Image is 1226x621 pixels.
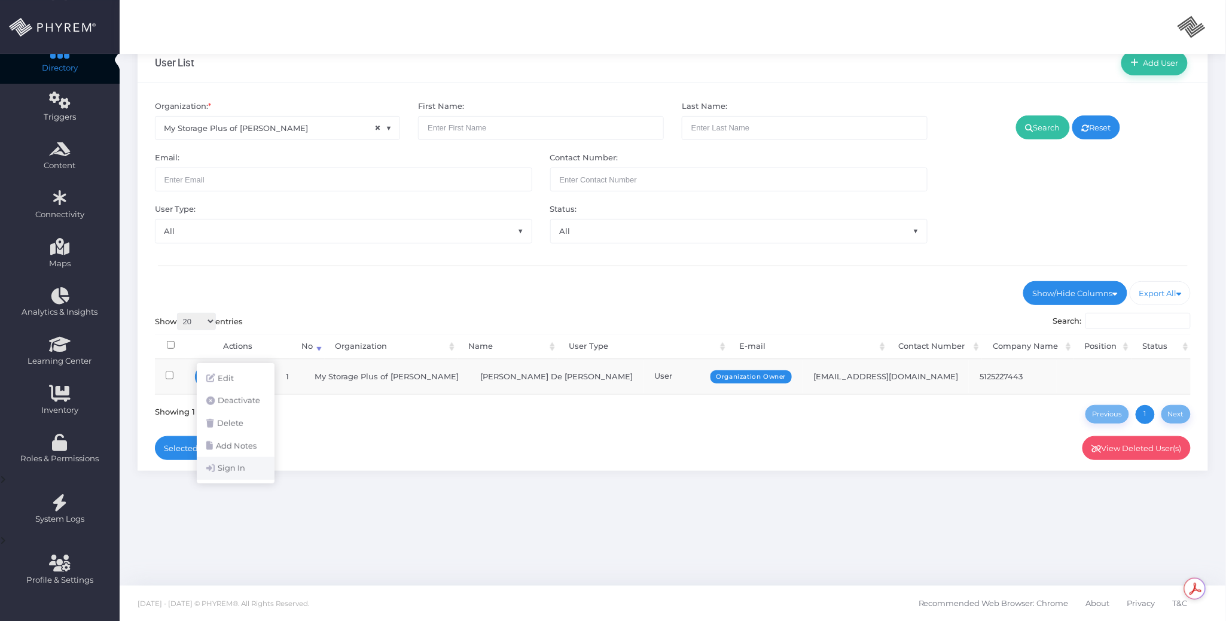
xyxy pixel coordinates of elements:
th: Organization: activate to sort column ascending [325,334,458,360]
div: User [654,370,792,382]
a: Search [1016,115,1070,139]
input: Enter First Name [418,116,664,140]
span: All [155,219,532,243]
span: About [1086,591,1110,616]
th: Position: activate to sort column ascending [1074,334,1132,360]
span: My Storage Plus of [PERSON_NAME] [155,117,400,139]
a: Add User [1121,51,1188,75]
span: Inventory [8,404,112,416]
th: E-mail: activate to sort column ascending [728,334,888,360]
a: Actions [195,365,261,389]
span: Privacy [1127,591,1155,616]
label: Email: [155,152,180,164]
span: Roles & Permissions [8,453,112,465]
a: Reset [1072,115,1121,139]
span: All [550,219,928,243]
a: Add Notes [197,435,275,458]
input: Search: [1085,313,1191,330]
span: Add User [1139,58,1179,68]
a: Export All [1130,281,1191,305]
span: Connectivity [8,209,112,221]
a: Delete [197,412,275,435]
div: Showing 1 to 1 of 1 entries [155,403,257,418]
span: Learning Center [8,355,112,367]
span: All [155,220,532,242]
th: Contact Number: activate to sort column ascending [888,334,982,360]
a: Deactivate [197,389,275,412]
td: My Storage Plus of [PERSON_NAME] [304,360,469,394]
span: × [374,121,381,135]
span: Triggers [8,111,112,123]
span: T&C [1173,591,1188,616]
th: Status: activate to sort column ascending [1132,334,1191,360]
span: All [551,220,927,242]
h3: User List [155,57,195,69]
a: Show/Hide Columns [1023,281,1127,305]
select: Showentries [177,313,216,330]
span: [DATE] - [DATE] © PHYREM®. All Rights Reserved. [138,599,309,608]
td: 1 [271,360,304,394]
label: User Type: [155,203,196,215]
a: View Deleted User(s) [1082,436,1191,460]
span: Organization Owner [710,370,792,383]
td: [EMAIL_ADDRESS][DOMAIN_NAME] [803,360,969,394]
label: Organization: [155,101,212,112]
span: Profile & Settings [26,574,93,586]
label: Last Name: [682,101,727,112]
span: Analytics & Insights [8,306,112,318]
th: Company Name: activate to sort column ascending [982,334,1074,360]
a: Edit [197,367,275,390]
a: 1 [1136,405,1155,424]
span: Maps [49,258,71,270]
span: Content [8,160,112,172]
td: 5125227443 [969,360,1057,394]
label: Show entries [155,313,243,330]
th: No: activate to sort column ascending [289,334,325,360]
td: [PERSON_NAME] De [PERSON_NAME] [469,360,644,394]
label: Status: [550,203,577,215]
span: Recommended Web Browser: Chrome [919,591,1069,616]
input: Enter Email [155,168,532,191]
label: First Name: [418,101,464,112]
label: Contact Number: [550,152,618,164]
a: Selected [155,436,213,460]
label: Search: [1053,313,1191,330]
span: System Logs [8,513,112,525]
span: Directory [8,62,112,74]
th: Name: activate to sort column ascending [458,334,558,360]
th: Actions [186,334,289,360]
input: Enter Last Name [682,116,928,140]
th: User Type: activate to sort column ascending [558,334,728,360]
a: Sign In [197,457,275,480]
input: Maximum of 10 digits required [550,168,928,191]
